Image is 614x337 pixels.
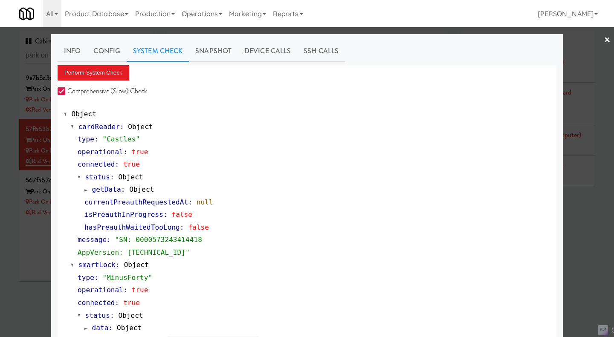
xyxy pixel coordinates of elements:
a: SSH Calls [297,40,345,62]
span: : [107,236,111,244]
span: : [110,311,114,320]
span: getData [92,185,121,193]
span: : [123,148,127,156]
a: Info [58,40,87,62]
span: true [132,286,148,294]
a: Snapshot [189,40,238,62]
span: Object [118,311,143,320]
span: true [123,299,140,307]
span: : [180,223,184,231]
span: : [120,123,124,131]
span: null [197,198,213,206]
span: connected [78,299,115,307]
span: true [123,160,140,168]
a: Config [87,40,127,62]
span: operational [78,286,123,294]
span: false [188,223,209,231]
span: "SN: 0000573243414418 AppVersion: [TECHNICAL_ID]" [78,236,202,256]
span: : [123,286,127,294]
span: operational [78,148,123,156]
span: currentPreauthRequestedAt [84,198,188,206]
input: Comprehensive (Slow) Check [58,88,67,95]
a: System Check [127,40,189,62]
span: message [78,236,107,244]
span: isPreauthInProgress [84,210,163,219]
a: Device Calls [238,40,297,62]
span: Object [124,261,149,269]
img: Micromart [19,6,34,21]
span: : [108,324,113,332]
span: data [92,324,109,332]
span: Object [117,324,142,332]
span: : [188,198,192,206]
span: connected [78,160,115,168]
span: : [115,160,119,168]
span: Object [118,173,143,181]
span: type [78,274,94,282]
span: : [121,185,125,193]
span: : [94,135,98,143]
span: "Castles" [102,135,140,143]
span: status [85,173,110,181]
span: smartLock [78,261,116,269]
label: Comprehensive (Slow) Check [58,85,148,98]
span: Object [129,185,154,193]
button: Perform System Check [58,65,129,81]
span: "MinusForty" [102,274,152,282]
span: Object [128,123,153,131]
span: type [78,135,94,143]
a: × [604,27,611,54]
span: hasPreauthWaitedTooLong [84,223,180,231]
span: Object [72,110,96,118]
span: : [115,299,119,307]
span: cardReader [78,123,120,131]
span: false [171,210,192,219]
span: : [163,210,168,219]
span: : [94,274,98,282]
span: : [110,173,114,181]
span: status [85,311,110,320]
span: : [116,261,120,269]
span: true [132,148,148,156]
